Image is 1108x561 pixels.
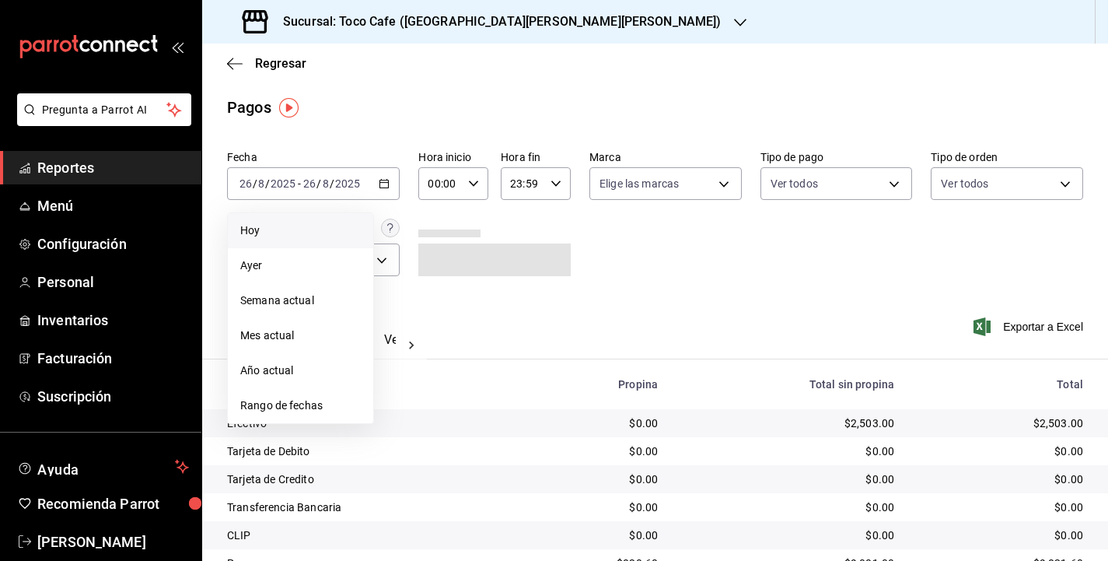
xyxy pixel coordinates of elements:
span: Personal [37,272,189,293]
h3: Sucursal: Toco Cafe ([GEOGRAPHIC_DATA][PERSON_NAME][PERSON_NAME]) [271,12,722,31]
span: Rango de fechas [240,398,361,414]
span: Pregunta a Parrot AI [42,102,167,118]
span: Mes actual [240,328,361,344]
div: Transferencia Bancaria [227,500,516,515]
span: [PERSON_NAME] [37,531,189,552]
input: -- [302,177,316,190]
span: Ver todos [941,176,988,191]
div: $2,503.00 [683,415,894,431]
span: / [253,177,257,190]
div: $0.00 [683,500,894,515]
div: CLIP [227,528,516,543]
div: $0.00 [919,472,1083,487]
span: / [265,177,270,190]
div: $0.00 [540,415,658,431]
div: $0.00 [540,500,658,515]
div: Total sin propina [683,378,894,391]
span: / [330,177,334,190]
span: Ver todos [771,176,818,191]
div: $0.00 [540,444,658,459]
span: Hoy [240,223,361,239]
label: Marca [589,152,742,163]
span: Configuración [37,233,189,254]
div: $0.00 [540,472,658,487]
a: Pregunta a Parrot AI [11,113,191,129]
div: $0.00 [919,528,1083,543]
input: ---- [270,177,296,190]
div: $0.00 [540,528,658,543]
label: Tipo de orden [931,152,1083,163]
input: -- [239,177,253,190]
div: Pagos [227,96,271,119]
label: Hora fin [501,152,571,163]
div: $0.00 [919,500,1083,515]
input: ---- [334,177,361,190]
span: Año actual [240,363,361,379]
button: Exportar a Excel [977,317,1083,336]
span: Ayuda [37,458,169,476]
span: Menú [37,195,189,216]
span: Inventarios [37,310,189,331]
div: Tarjeta de Credito [227,472,516,487]
div: $0.00 [919,444,1083,459]
div: $0.00 [683,472,894,487]
span: Semana actual [240,293,361,309]
span: - [298,177,301,190]
span: Ayer [240,258,361,274]
div: Total [919,378,1083,391]
label: Tipo de pago [760,152,913,163]
input: -- [257,177,265,190]
span: Facturación [37,348,189,369]
label: Hora inicio [418,152,488,163]
div: $0.00 [683,528,894,543]
div: $2,503.00 [919,415,1083,431]
button: Pregunta a Parrot AI [17,93,191,126]
img: Tooltip marker [279,98,299,117]
button: Regresar [227,56,306,71]
span: / [316,177,321,190]
div: Tarjeta de Debito [227,444,516,459]
button: open_drawer_menu [171,40,184,53]
div: $0.00 [683,444,894,459]
span: Elige las marcas [599,176,679,191]
span: Reportes [37,157,189,178]
button: Ver pagos [384,332,442,359]
input: -- [322,177,330,190]
span: Suscripción [37,386,189,407]
div: Propina [540,378,658,391]
label: Fecha [227,152,400,163]
span: Recomienda Parrot [37,493,189,514]
span: Regresar [255,56,306,71]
